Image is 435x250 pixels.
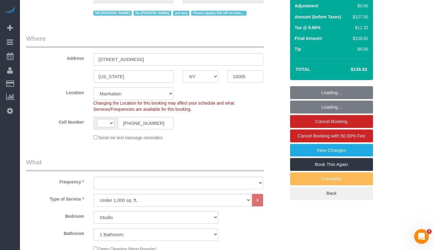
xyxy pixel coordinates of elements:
span: Please appply $50 off on next cleaning after [DATE] [191,11,247,16]
a: Back [290,187,373,200]
label: Tip [295,46,301,52]
label: Adjustment [295,3,318,9]
span: pet dog [173,11,189,16]
div: $0.00 [350,3,368,9]
label: Final Amount [295,35,322,41]
img: Automaid Logo [4,6,16,15]
a: View Changes [290,144,373,157]
label: Amount (before Taxes) [295,14,341,20]
a: Cancel Booking [290,115,373,128]
span: NO [PERSON_NAME] [93,11,132,16]
div: $11.32 [350,25,368,31]
label: Address [21,53,89,61]
a: Book This Again [290,158,373,171]
legend: What [26,158,264,171]
label: Cell Number [21,117,89,125]
label: Tax @ 8.88% [295,25,320,31]
a: Cancel Booking with 50.00% Fee [290,129,373,142]
input: City [93,70,174,83]
label: Type of Service * [21,194,89,202]
span: No [PERSON_NAME] [134,11,171,16]
iframe: Intercom live chat [414,229,429,244]
label: Bedroom [21,211,89,219]
div: $127.50 [350,14,368,20]
input: Zip Code [227,70,263,83]
legend: Where [26,34,264,48]
span: Cancel Booking with 50.00% Fee [297,133,365,138]
label: Frequency * [21,177,89,185]
strong: Total [296,67,311,72]
span: Send me text message reminders [99,135,163,140]
div: $0.00 [350,46,368,52]
label: Bathroom [21,228,89,237]
h4: $138.82 [332,67,367,72]
input: Cell Number [118,117,174,129]
span: Changing the Location for this booking may affect your schedule and what Services/Frequencies are... [93,101,234,112]
div: $138.82 [350,35,368,41]
label: Location [21,87,89,96]
span: 5 [427,229,432,234]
